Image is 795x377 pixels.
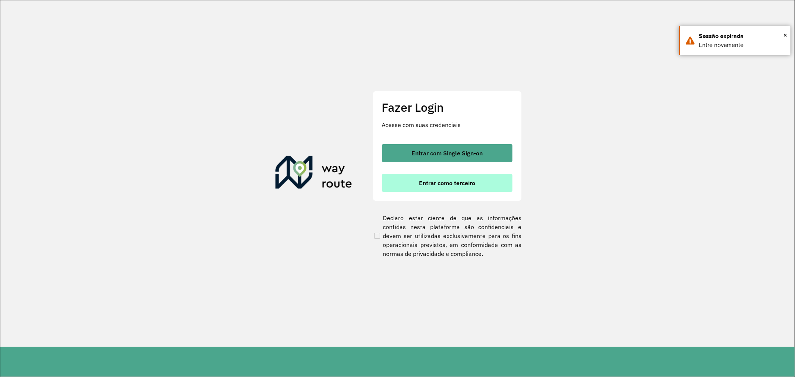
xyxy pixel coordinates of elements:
[783,29,787,41] button: Close
[382,174,512,192] button: button
[699,41,785,50] div: Entre novamente
[382,144,512,162] button: button
[373,213,522,258] label: Declaro estar ciente de que as informações contidas nesta plataforma são confidenciais e devem se...
[382,120,512,129] p: Acesse com suas credenciais
[275,156,352,191] img: Roteirizador AmbevTech
[419,180,475,186] span: Entrar como terceiro
[411,150,483,156] span: Entrar com Single Sign-on
[699,32,785,41] div: Sessão expirada
[783,29,787,41] span: ×
[382,100,512,114] h2: Fazer Login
